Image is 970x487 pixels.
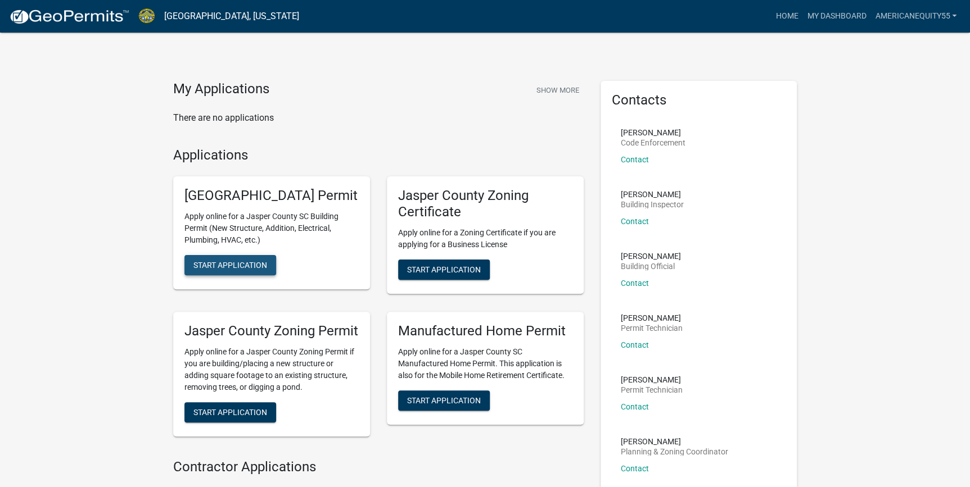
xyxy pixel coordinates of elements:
[193,261,267,270] span: Start Application
[621,201,684,208] p: Building Inspector
[398,323,572,339] h5: Manufactured Home Permit
[621,139,685,147] p: Code Enforcement
[802,6,870,27] a: My Dashboard
[621,448,728,456] p: Planning & Zoning Coordinator
[398,346,572,381] p: Apply online for a Jasper County SC Manufactured Home Permit. This application is also for the Mo...
[184,188,359,204] h5: [GEOGRAPHIC_DATA] Permit
[173,147,584,163] h4: Applications
[184,346,359,393] p: Apply online for a Jasper County Zoning Permit if you are building/placing a new structure or add...
[173,459,584,475] h4: Contractor Applications
[621,217,649,226] a: Contact
[173,147,584,445] wm-workflow-list-section: Applications
[398,260,490,280] button: Start Application
[621,402,649,411] a: Contact
[164,7,299,26] a: [GEOGRAPHIC_DATA], [US_STATE]
[407,265,481,274] span: Start Application
[532,81,584,99] button: Show More
[612,92,786,108] h5: Contacts
[771,6,802,27] a: Home
[184,255,276,275] button: Start Application
[621,252,681,260] p: [PERSON_NAME]
[621,262,681,270] p: Building Official
[173,111,584,125] p: There are no applications
[621,438,728,445] p: [PERSON_NAME]
[621,190,684,198] p: [PERSON_NAME]
[621,386,683,394] p: Permit Technician
[621,279,649,288] a: Contact
[184,323,359,339] h5: Jasper County Zoning Permit
[870,6,961,27] a: americanequity55
[184,211,359,246] p: Apply online for a Jasper County SC Building Permit (New Structure, Addition, Electrical, Plumbin...
[398,390,490,411] button: Start Application
[621,324,683,332] p: Permit Technician
[398,227,572,251] p: Apply online for a Zoning Certificate if you are applying for a Business License
[621,155,649,164] a: Contact
[173,81,269,98] h4: My Applications
[193,407,267,416] span: Start Application
[407,395,481,404] span: Start Application
[398,188,572,220] h5: Jasper County Zoning Certificate
[621,340,649,349] a: Contact
[138,8,155,24] img: Jasper County, South Carolina
[621,464,649,473] a: Contact
[621,376,683,384] p: [PERSON_NAME]
[621,314,683,322] p: [PERSON_NAME]
[184,402,276,422] button: Start Application
[621,129,685,136] p: [PERSON_NAME]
